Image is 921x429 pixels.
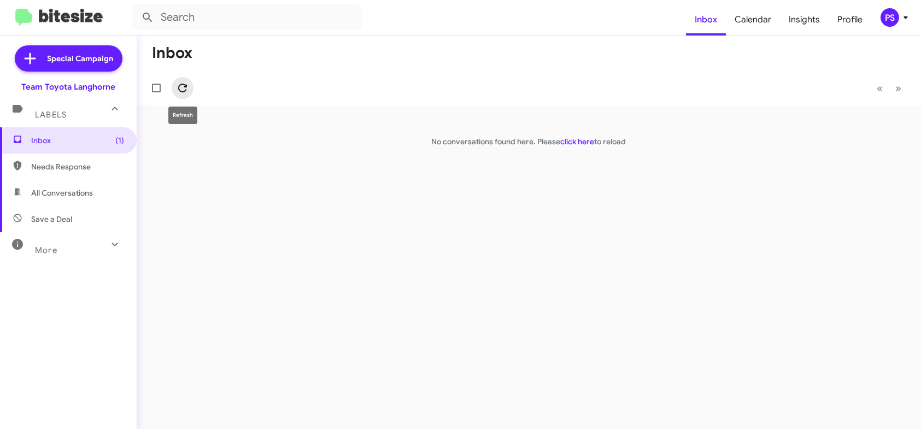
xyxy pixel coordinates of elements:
a: Profile [829,4,871,36]
h1: Inbox [152,44,192,62]
div: PS [881,8,899,27]
span: « [877,81,883,95]
span: » [895,81,901,95]
a: Calendar [726,4,780,36]
a: Inbox [686,4,726,36]
span: More [35,245,57,255]
a: Insights [780,4,829,36]
p: No conversations found here. Please to reload [137,136,921,147]
span: All Conversations [31,187,93,198]
div: Team Toyota Langhorne [21,81,115,92]
span: Inbox [31,135,124,146]
a: Special Campaign [15,45,122,72]
span: Save a Deal [31,214,72,225]
a: click here [561,137,595,146]
nav: Page navigation example [871,77,908,99]
span: (1) [115,135,124,146]
div: Refresh [168,107,197,124]
button: Next [889,77,908,99]
span: Special Campaign [48,53,114,64]
span: Labels [35,110,67,120]
input: Search [132,4,362,31]
button: PS [871,8,909,27]
span: Needs Response [31,161,124,172]
button: Previous [870,77,889,99]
